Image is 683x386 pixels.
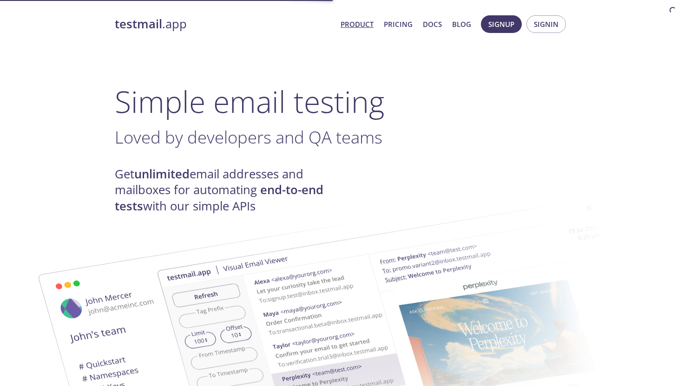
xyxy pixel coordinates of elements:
[134,166,190,182] strong: unlimited
[481,15,522,33] button: Signup
[384,18,413,30] a: Pricing
[115,166,341,214] h4: Get email addresses and mailboxes for automating with our simple APIs
[115,84,568,119] h1: Simple email testing
[452,18,471,30] a: Blog
[423,18,442,30] a: Docs
[115,16,333,32] a: testmail.app
[488,18,514,30] span: Signup
[115,16,162,32] strong: testmail
[115,125,382,149] span: Loved by developers and QA teams
[526,15,566,33] button: Signin
[115,182,323,214] strong: end-to-end tests
[534,18,558,30] span: Signin
[341,18,374,30] a: Product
